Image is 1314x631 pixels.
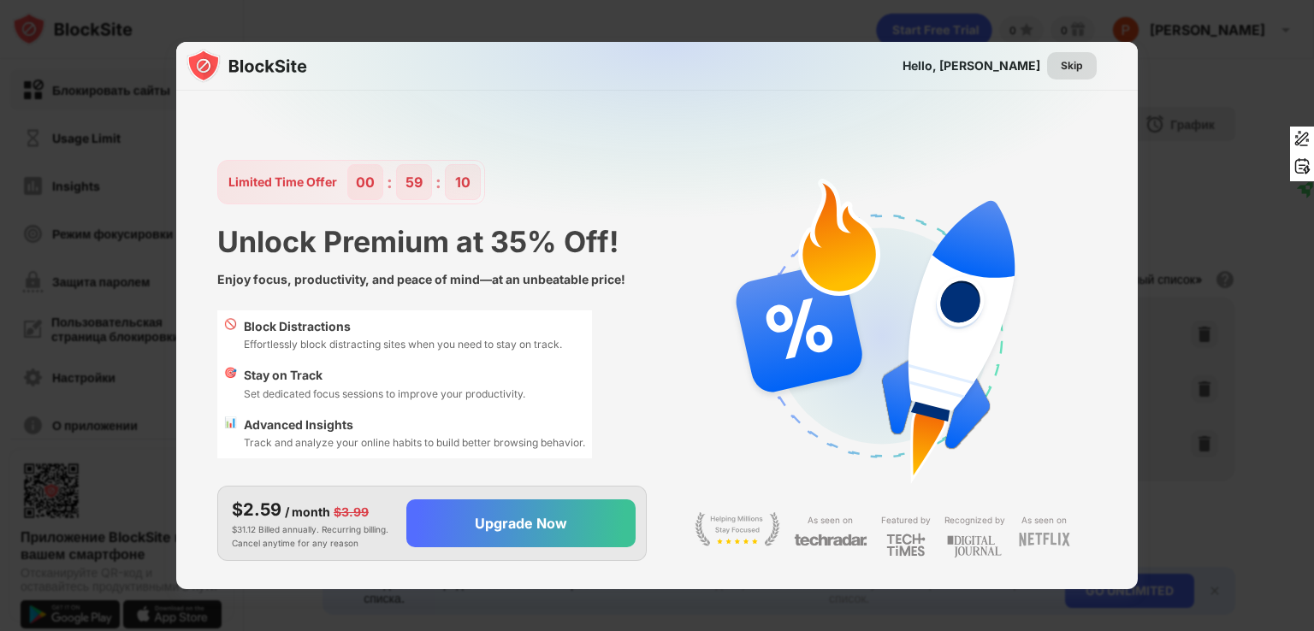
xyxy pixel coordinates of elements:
[881,512,931,528] div: Featured by
[808,512,853,528] div: As seen on
[186,42,1148,380] img: gradient.svg
[244,434,585,451] div: Track and analyze your online habits to build better browsing behavior.
[1021,512,1067,528] div: As seen on
[475,515,567,532] div: Upgrade Now
[886,533,926,557] img: light-techtimes.svg
[224,416,237,451] div: 📊
[1019,533,1070,546] img: light-netflix.svg
[1061,57,1083,74] div: Skip
[285,503,330,522] div: / month
[232,497,281,522] div: $2.59
[244,386,525,402] div: Set dedicated focus sessions to improve your productivity.
[947,533,1002,561] img: light-digital-journal.svg
[334,503,369,522] div: $3.99
[232,497,393,550] div: $31.12 Billed annually. Recurring billing. Cancel anytime for any reason
[794,533,867,547] img: light-techradar.svg
[944,512,1005,528] div: Recognized by
[224,366,237,402] div: 🎯
[695,512,780,546] img: light-stay-focus.svg
[244,416,585,434] div: Advanced Insights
